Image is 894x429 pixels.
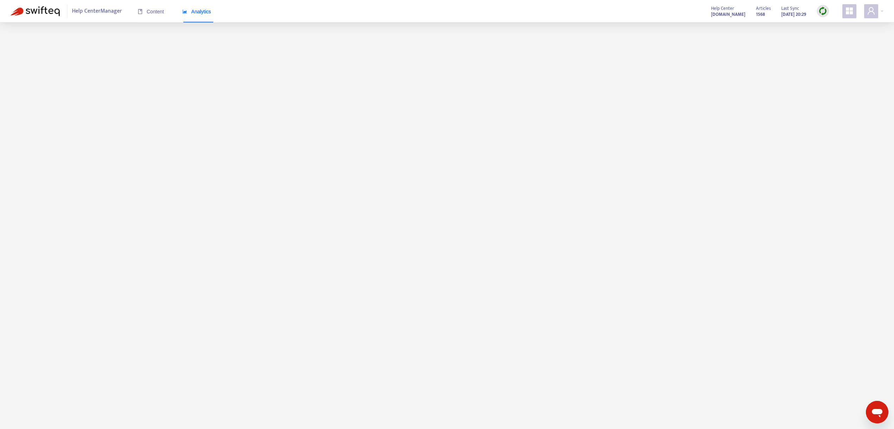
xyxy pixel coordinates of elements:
span: appstore [845,7,854,15]
img: sync.dc5367851b00ba804db3.png [818,7,827,15]
img: Swifteq [11,6,60,16]
span: Last Sync [781,5,799,12]
strong: [DOMAIN_NAME] [711,11,745,18]
a: [DOMAIN_NAME] [711,10,745,18]
span: area-chart [182,9,187,14]
span: Analytics [182,9,211,14]
span: book [138,9,143,14]
span: user [867,7,875,15]
span: Articles [756,5,771,12]
strong: [DATE] 20:29 [781,11,806,18]
span: Content [138,9,164,14]
strong: 1568 [756,11,765,18]
iframe: Button to launch messaging window [866,401,888,423]
span: Help Center Manager [72,5,122,18]
span: Help Center [711,5,734,12]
